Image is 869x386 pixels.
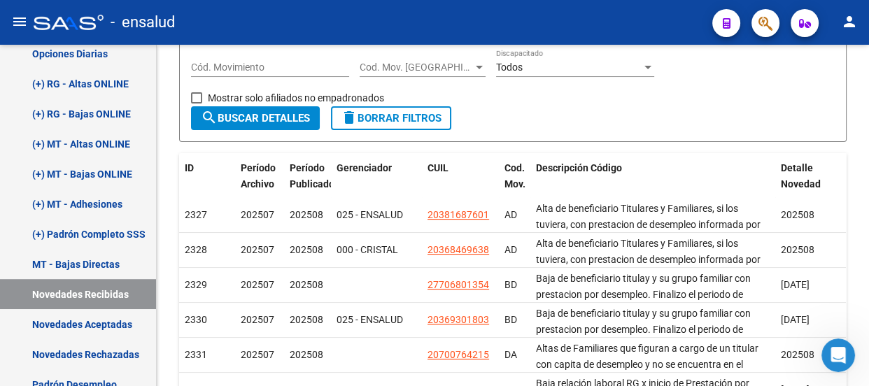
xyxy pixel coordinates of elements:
div: No esta bien así . Gracias. [129,176,257,190]
span: 202508 [781,244,814,255]
div: ¿Podemos ayudarla con algo más? [11,125,203,156]
mat-icon: person [841,13,858,30]
div: Bien entonces debe identificar modificación para que sea incluidas en las próximas novedades del ... [22,34,218,116]
button: Enviar un mensaje… [240,273,262,296]
span: Período Publicado [290,162,334,190]
span: 20700764215 [428,349,489,360]
span: 2327 [185,209,207,220]
span: Cod. Mov. [GEOGRAPHIC_DATA] [360,62,473,73]
span: Detalle Novedad [781,162,821,190]
iframe: Intercom live chat [821,338,855,372]
span: 202508 [290,209,323,220]
span: 025 - ENSALUD [337,209,403,220]
div: Cualquier otra duda estamos a su disposición. [11,232,229,276]
button: Buscar Detalles [191,106,320,130]
p: El equipo también puede ayudar [68,16,215,38]
span: CUIL [428,162,448,173]
span: 27706801354 [428,279,489,290]
span: Buscar Detalles [201,112,310,124]
span: Cod. Mov. [504,162,525,190]
span: 2330 [185,314,207,325]
span: 025 - ENSALUD [337,314,403,325]
div: Soporte dice… [11,232,269,278]
div: Paola dice… [11,167,269,209]
span: AD [504,244,517,255]
span: Baja de beneficiario titulay y su grupo familiar con prestacion por desempleo. Finalizo el period... [536,273,765,348]
datatable-header-cell: Cod. Mov. [499,153,530,215]
span: ID [185,162,194,173]
span: 202507 [241,279,274,290]
span: 202507 [241,314,274,325]
span: AD [504,209,517,220]
button: Inicio [219,8,246,35]
span: [DATE] [781,314,810,325]
datatable-header-cell: Período Publicado [284,153,331,215]
button: Selector de emoji [22,279,33,290]
div: Soporte dice… [11,25,269,126]
span: 202507 [241,209,274,220]
span: 20381687601 [428,209,489,220]
span: DA [504,349,517,360]
span: 202508 [781,349,814,360]
button: go back [9,8,36,35]
span: Período Archivo [241,162,276,190]
div: Bien entonces debe identificar modificación para que sea incluidas en las próximas novedades del ... [11,25,229,124]
div: No esta bien así . Gracias. [118,167,269,198]
span: 2331 [185,349,207,360]
datatable-header-cell: Detalle Novedad [775,153,852,215]
datatable-header-cell: Período Archivo [235,153,284,215]
span: Borrar Filtros [341,112,441,124]
span: Descripción Código [536,162,622,173]
mat-icon: menu [11,13,28,30]
span: Gerenciador [337,162,392,173]
span: 202508 [290,279,323,290]
span: 000 - CRISTAL [337,244,398,255]
mat-icon: search [201,109,218,126]
span: Alta de beneficiario Titulares y Familiares, si los tuviera, con prestacion de desempleo informad... [536,203,761,278]
span: 202507 [241,244,274,255]
div: Soporte dice… [11,125,269,167]
span: - ensalud [111,7,175,38]
span: [DATE] [781,279,810,290]
span: Mostrar solo afiliados no empadronados [208,90,384,106]
div: Cerrar [246,8,271,34]
span: 2328 [185,244,207,255]
div: ¿Podemos ayudarla con algo más? [22,134,192,148]
datatable-header-cell: Gerenciador [331,153,422,215]
span: Todos [496,62,523,73]
span: 202507 [241,349,274,360]
span: 2329 [185,279,207,290]
span: 202508 [781,209,814,220]
button: Start recording [89,279,100,290]
span: 202508 [290,349,323,360]
span: BD [504,314,517,325]
div: Cualquier otra duda estamos a su disposición. [22,241,218,268]
button: Adjuntar un archivo [66,279,78,290]
datatable-header-cell: CUIL [422,153,499,215]
img: Profile image for Fin [40,10,62,33]
span: 20369301803 [428,314,489,325]
textarea: Escribe un mensaje... [12,250,268,273]
span: 202508 [290,314,323,325]
datatable-header-cell: ID [179,153,235,215]
button: Borrar Filtros [331,106,451,130]
button: Selector de gif [44,279,55,290]
span: BD [504,279,517,290]
span: Alta de beneficiario Titulares y Familiares, si los tuviera, con prestacion de desempleo informad... [536,238,761,313]
span: 202508 [290,244,323,255]
div: New messages divider [11,220,269,221]
span: Baja de beneficiario titulay y su grupo familiar con prestacion por desempleo. Finalizo el period... [536,308,765,383]
datatable-header-cell: Descripción Código [530,153,775,215]
h1: Fin [68,6,85,16]
mat-icon: delete [341,109,358,126]
span: 20368469638 [428,244,489,255]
